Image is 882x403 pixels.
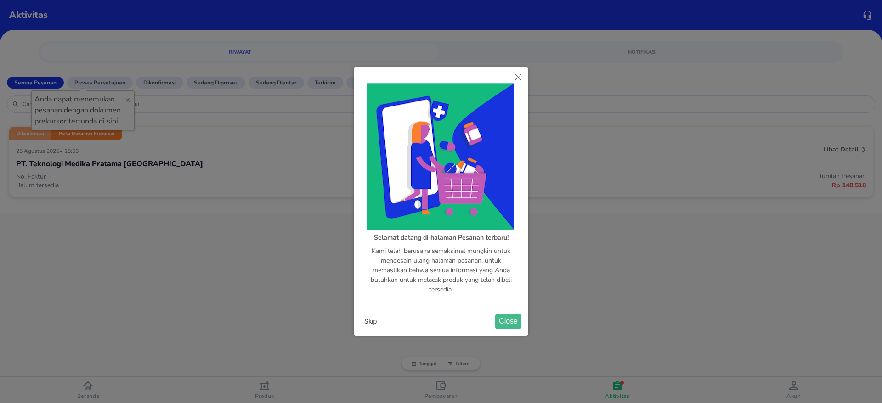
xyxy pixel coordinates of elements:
[367,83,514,230] img: Pharmacy
[508,67,528,89] button: Close
[495,314,521,329] button: Close
[365,233,517,243] p: Selamat datang di halaman Pesanan terbaru!
[365,243,517,298] p: Kami telah berusaha semaksimal mungkin untuk mendesain ulang halaman pesanan, untuk memastikan ba...
[361,315,380,329] button: Skip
